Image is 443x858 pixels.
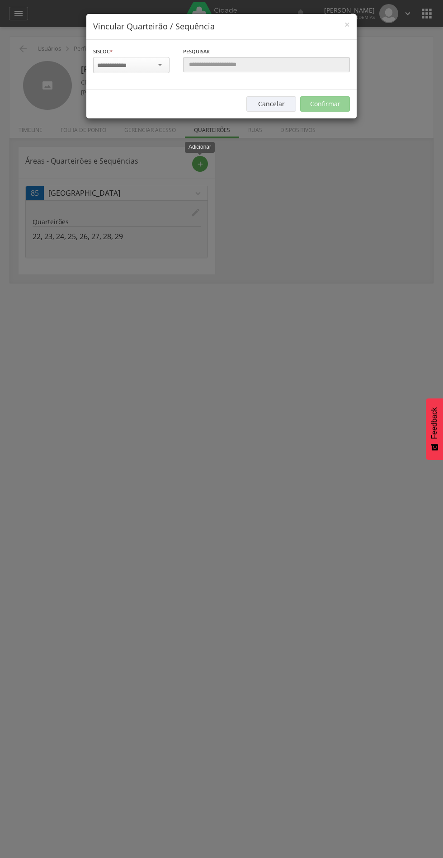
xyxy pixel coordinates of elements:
[93,48,110,55] span: Sisloc
[185,142,215,152] div: Adicionar
[344,18,350,31] span: ×
[426,398,443,460] button: Feedback - Mostrar pesquisa
[300,96,350,112] button: Confirmar
[430,407,438,439] span: Feedback
[344,20,350,29] button: Close
[93,21,350,33] h4: Vincular Quarteirão / Sequência
[246,96,296,112] button: Cancelar
[183,48,210,55] span: Pesquisar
